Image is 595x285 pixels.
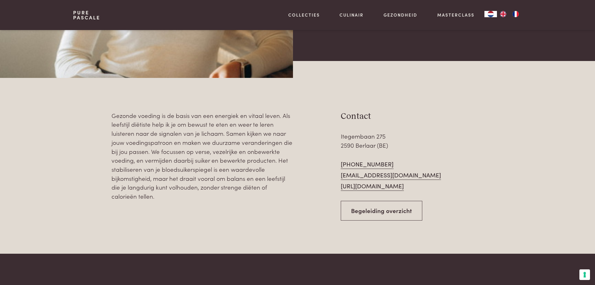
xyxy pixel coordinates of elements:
[73,10,100,20] a: PurePascale
[288,12,320,18] a: Collecties
[437,12,474,18] a: Masterclass
[340,12,364,18] a: Culinair
[341,201,422,221] a: Begeleiding overzicht
[341,160,394,169] a: [PHONE_NUMBER]
[341,132,445,150] div: Itegembaan 275 2590 Berlaar (BE)
[384,12,417,18] a: Gezondheid
[341,181,404,191] a: [URL][DOMAIN_NAME]
[497,11,522,17] ul: Language list
[484,11,497,17] a: NL
[341,170,441,180] a: [EMAIL_ADDRESS][DOMAIN_NAME]
[497,11,509,17] a: EN
[341,111,445,122] h3: Contact
[112,111,293,201] p: Gezonde voeding is de basis van een energiek en vitaal leven. Als leefstijl diëtiste help ik je o...
[484,11,522,17] aside: Language selected: Nederlands
[509,11,522,17] a: FR
[579,269,590,280] button: Uw voorkeuren voor toestemming voor trackingtechnologieën
[484,11,497,17] div: Language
